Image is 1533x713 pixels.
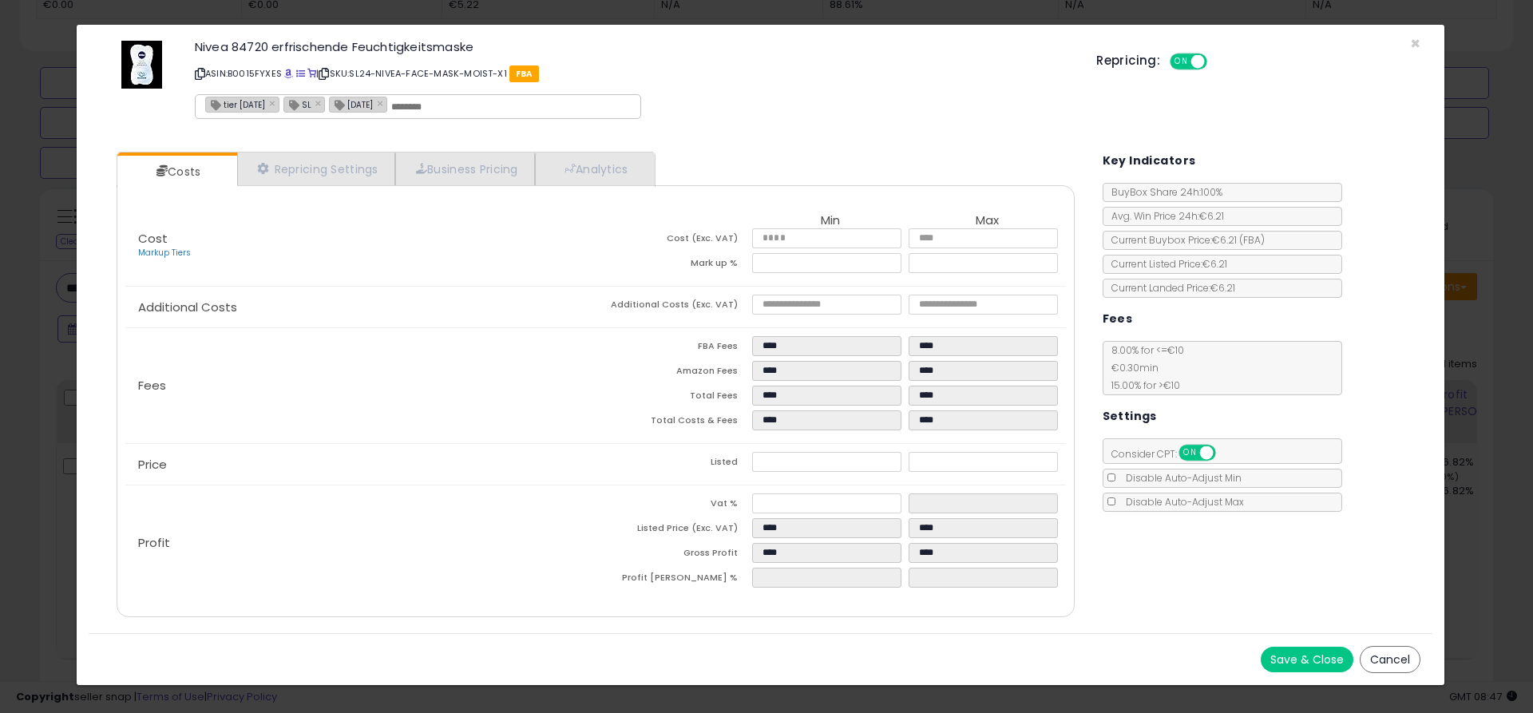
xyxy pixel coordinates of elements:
a: BuyBox page [284,67,293,80]
span: Consider CPT: [1103,447,1237,461]
span: Current Buybox Price: [1103,233,1265,247]
span: €6.21 [1212,233,1265,247]
td: Gross Profit [596,543,752,568]
h5: Repricing: [1096,54,1160,67]
button: Save & Close [1261,647,1353,672]
th: Min [752,214,909,228]
span: tier [DATE] [206,97,265,111]
a: Your listing only [307,67,316,80]
img: 416Mb6iKooL._SL60_.jpg [121,41,162,89]
span: BuyBox Share 24h: 100% [1103,185,1222,199]
span: ( FBA ) [1239,233,1265,247]
h3: Nivea 84720 erfrischende Feuchtigkeitsmaske [195,41,1072,53]
td: Listed [596,452,752,477]
td: Listed Price (Exc. VAT) [596,518,752,543]
span: Avg. Win Price 24h: €6.21 [1103,209,1224,223]
span: Current Listed Price: €6.21 [1103,257,1227,271]
a: Costs [117,156,236,188]
h5: Key Indicators [1103,151,1196,171]
h5: Settings [1103,406,1157,426]
span: 15.00 % for > €10 [1103,378,1180,392]
td: Additional Costs (Exc. VAT) [596,295,752,319]
a: Repricing Settings [237,153,395,185]
td: Vat % [596,493,752,518]
a: Business Pricing [395,153,535,185]
span: OFF [1205,55,1230,69]
td: Profit [PERSON_NAME] % [596,568,752,592]
span: €0.30 min [1103,361,1159,374]
td: FBA Fees [596,336,752,361]
span: OFF [1213,446,1238,460]
td: Total Costs & Fees [596,410,752,435]
button: Cancel [1360,646,1420,673]
p: Profit [125,537,596,549]
p: Cost [125,232,596,259]
span: Disable Auto-Adjust Min [1118,471,1242,485]
td: Amazon Fees [596,361,752,386]
a: Analytics [535,153,653,185]
td: Mark up % [596,253,752,278]
span: Current Landed Price: €6.21 [1103,281,1235,295]
span: SL [284,97,311,111]
a: All offer listings [296,67,305,80]
a: Markup Tiers [138,247,191,259]
p: Price [125,458,596,471]
span: ON [1171,55,1191,69]
p: ASIN: B0015FYXES | SKU: SL24-NIVEA-FACE-MASK-MOIST-X1 [195,61,1072,86]
th: Max [909,214,1065,228]
span: Disable Auto-Adjust Max [1118,495,1244,509]
p: Fees [125,379,596,392]
a: × [315,96,325,110]
span: ON [1180,446,1200,460]
h5: Fees [1103,309,1133,329]
td: Total Fees [596,386,752,410]
td: Cost (Exc. VAT) [596,228,752,253]
span: × [1410,32,1420,55]
a: × [377,96,386,110]
span: [DATE] [330,97,373,111]
span: FBA [509,65,539,82]
a: × [269,96,279,110]
p: Additional Costs [125,301,596,314]
span: 8.00 % for <= €10 [1103,343,1184,392]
